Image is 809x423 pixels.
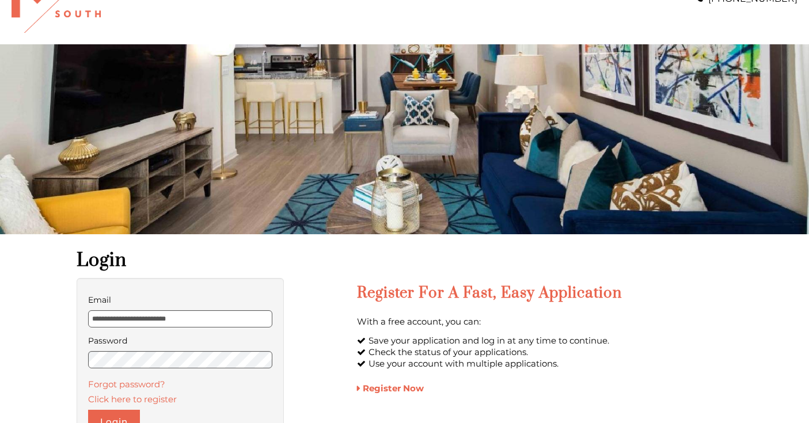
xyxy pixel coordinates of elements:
a: Forgot password? [88,379,165,390]
li: Check the status of your applications. [357,346,733,358]
input: email [88,310,273,327]
li: Use your account with multiple applications. [357,358,733,369]
p: With a free account, you can: [357,314,733,329]
li: Save your application and log in at any time to continue. [357,335,733,346]
label: Password [88,333,273,348]
h2: Register for a Fast, Easy Application [357,284,733,303]
a: Click here to register [88,394,177,405]
input: password [88,351,273,368]
a: Register Now [357,383,424,394]
h1: Login [77,249,733,272]
label: Email [88,292,273,307]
